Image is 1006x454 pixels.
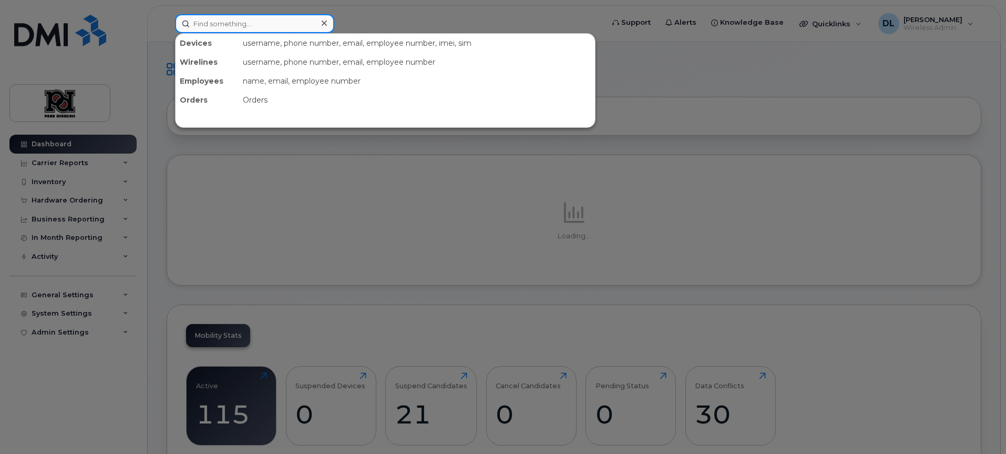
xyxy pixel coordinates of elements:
[176,34,239,53] div: Devices
[239,72,595,90] div: name, email, employee number
[960,408,998,446] iframe: Messenger Launcher
[176,72,239,90] div: Employees
[239,53,595,72] div: username, phone number, email, employee number
[239,34,595,53] div: username, phone number, email, employee number, imei, sim
[239,90,595,109] div: Orders
[176,53,239,72] div: Wirelines
[176,90,239,109] div: Orders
